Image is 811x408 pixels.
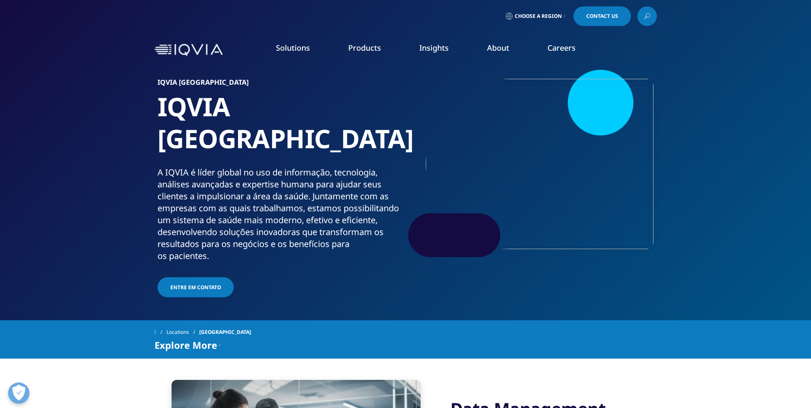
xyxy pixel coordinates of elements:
[158,91,402,167] h1: IQVIA [GEOGRAPHIC_DATA]
[586,14,618,19] span: Contact Us
[573,6,631,26] a: Contact Us
[515,13,562,20] span: Choose a Region
[199,325,251,340] span: [GEOGRAPHIC_DATA]
[170,284,221,291] span: Entre em contato
[419,43,449,53] a: Insights
[158,79,402,91] h6: IQVIA [GEOGRAPHIC_DATA]
[426,79,653,249] img: 106_small-group-discussion.jpg
[8,382,29,404] button: Abrir preferências
[487,43,509,53] a: About
[155,340,217,350] span: Explore More
[226,30,657,70] nav: Primary
[158,277,234,297] a: Entre em contato
[166,325,199,340] a: Locations
[547,43,576,53] a: Careers
[276,43,310,53] a: Solutions
[158,167,402,262] div: A IQVIA é líder global no uso de informação, tecnologia, análises avançadas e expertise humana pa...
[348,43,381,53] a: Products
